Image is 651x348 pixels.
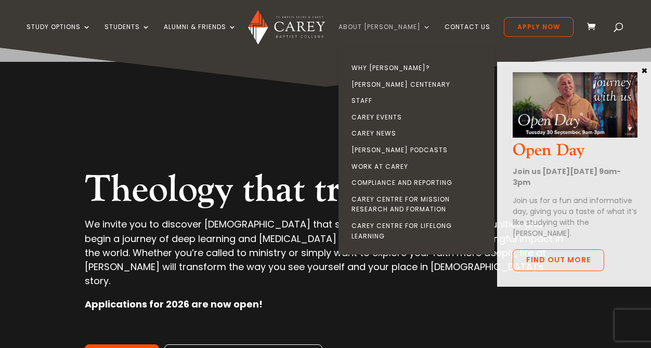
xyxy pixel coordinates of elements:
[445,23,490,48] a: Contact Us
[338,23,431,48] a: About [PERSON_NAME]
[341,125,497,142] a: Carey News
[513,249,604,271] a: Find out more
[639,65,649,75] button: Close
[341,218,497,244] a: Carey Centre for Lifelong Learning
[513,141,637,166] h3: Open Day
[85,217,566,297] p: We invite you to discover [DEMOGRAPHIC_DATA] that shapes hearts, minds, and communities and begin...
[504,17,574,37] a: Apply Now
[341,60,497,76] a: Why [PERSON_NAME]?
[164,23,237,48] a: Alumni & Friends
[341,76,497,93] a: [PERSON_NAME] Centenary
[341,109,497,126] a: Carey Events
[105,23,150,48] a: Students
[85,167,566,217] h2: Theology that transforms
[248,10,324,45] img: Carey Baptist College
[513,72,637,138] img: Open Day Oct 2025
[341,158,497,175] a: Work at Carey
[27,23,91,48] a: Study Options
[85,298,263,311] strong: Applications for 2026 are now open!
[513,166,621,188] strong: Join us [DATE][DATE] 9am-3pm
[513,195,637,239] p: Join us for a fun and informative day, giving you a taste of what it’s like studying with the [PE...
[341,191,497,218] a: Carey Centre for Mission Research and Formation
[341,175,497,191] a: Compliance and Reporting
[341,142,497,158] a: [PERSON_NAME] Podcasts
[513,129,637,141] a: Open Day Oct 2025
[341,92,497,109] a: Staff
